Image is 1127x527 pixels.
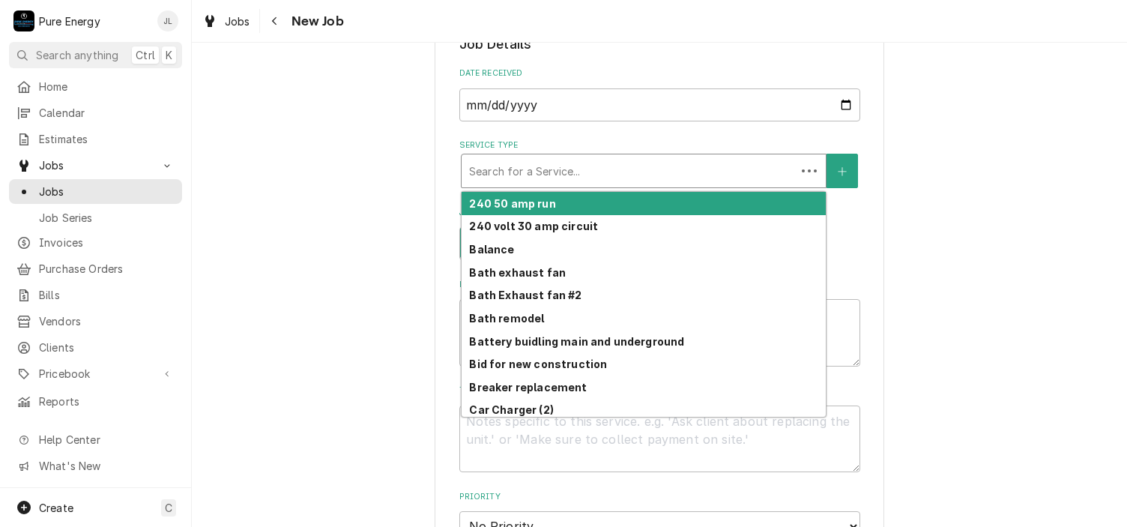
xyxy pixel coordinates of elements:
a: Purchase Orders [9,256,182,281]
span: Estimates [39,131,175,147]
a: Bills [9,283,182,307]
a: Home [9,74,182,99]
label: Technician Instructions [459,385,860,397]
a: Estimates [9,127,182,151]
a: Jobs [196,9,256,34]
span: Home [39,79,175,94]
span: What's New [39,458,173,474]
span: Bills [39,287,175,303]
span: Invoices [39,235,175,250]
button: Navigate back [263,9,287,33]
strong: Bath exhaust fan [469,266,566,279]
span: Vendors [39,313,175,329]
div: JL [157,10,178,31]
a: Go to Help Center [9,427,182,452]
div: Pure Energy's Avatar [13,10,34,31]
button: Search anythingCtrlK [9,42,182,68]
a: Jobs [9,179,182,204]
strong: Car Charger (2) [469,403,553,416]
span: Job Series [39,210,175,226]
a: Vendors [9,309,182,334]
div: P [13,10,34,31]
label: Priority [459,491,860,503]
a: Go to Jobs [9,153,182,178]
span: Search anything [36,47,118,63]
strong: 240 50 amp run [469,197,555,210]
strong: Breaker replacement [469,381,587,394]
a: Go to Pricebook [9,361,182,386]
strong: Bath Exhaust fan #2 [469,289,581,301]
a: Clients [9,335,182,360]
span: Create [39,502,73,514]
label: Reason For Call [459,279,860,291]
span: Pricebook [39,366,152,382]
svg: Create New Service [838,166,847,177]
strong: Bath remodel [469,312,544,325]
div: Technician Instructions [459,385,860,472]
a: Reports [9,389,182,414]
strong: Balance [469,243,514,256]
span: Ctrl [136,47,155,63]
span: Purchase Orders [39,261,175,277]
span: K [166,47,172,63]
span: Jobs [39,157,152,173]
a: Job Series [9,205,182,230]
div: James Linnenkamp's Avatar [157,10,178,31]
div: Job Type [459,207,860,260]
input: yyyy-mm-dd [459,88,860,121]
strong: Battery buidling main and underground [469,335,684,348]
span: Clients [39,340,175,355]
span: New Job [287,11,344,31]
label: Service Type [459,139,860,151]
div: Pure Energy [39,13,100,29]
span: Help Center [39,432,173,448]
span: Jobs [225,13,250,29]
span: Jobs [39,184,175,199]
legend: Job Details [459,34,860,54]
div: Reason For Call [459,279,860,367]
label: Date Received [459,67,860,79]
span: Calendar [39,105,175,121]
label: Job Type [459,207,860,219]
div: Service Type [459,139,860,188]
div: Date Received [459,67,860,121]
strong: Bid for new construction [469,358,607,370]
a: Go to What's New [9,454,182,478]
a: Invoices [9,230,182,255]
strong: 240 volt 30 amp circuit [469,220,598,232]
a: Calendar [9,100,182,125]
span: Reports [39,394,175,409]
button: Create New Service [827,154,858,188]
span: C [165,500,172,516]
